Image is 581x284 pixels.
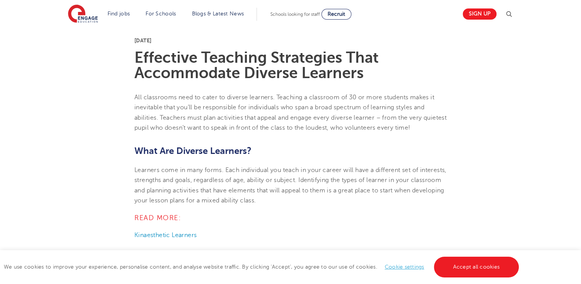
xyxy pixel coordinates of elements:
span: READ MORE: [134,214,181,222]
a: Blogs & Latest News [192,11,244,17]
a: Auditory Learners [134,250,186,257]
a: Find jobs [108,11,130,17]
a: Sign up [463,8,497,20]
a: For Schools [146,11,176,17]
p: [DATE] [134,38,447,43]
a: Recruit [321,9,351,20]
a: Accept all cookies [434,257,519,277]
a: Kinaesthetic Learners [134,232,197,239]
img: Engage Education [68,5,98,24]
span: Learners come in many forms. Each individual you teach in your career will have a different set o... [134,167,447,204]
span: What Are Diverse Learners? [134,145,252,156]
span: We use cookies to improve your experience, personalise content, and analyse website traffic. By c... [4,264,521,270]
a: Cookie settings [385,264,424,270]
span: All classrooms need to cater to diverse learners. Teaching a classroom of 30 or more students mak... [134,94,447,131]
span: Schools looking for staff [270,12,320,17]
span: Recruit [328,11,345,17]
h1: Effective Teaching Strategies That Accommodate Diverse Learners [134,50,447,81]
